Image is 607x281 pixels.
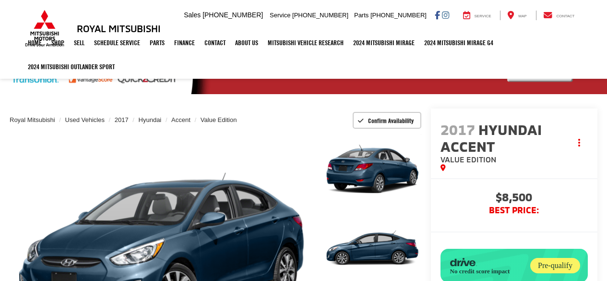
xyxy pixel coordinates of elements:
[440,155,496,164] span: Value Edition
[578,139,580,147] span: dropdown dots
[440,121,542,155] span: Hyundai Accent
[23,55,119,79] a: 2024 Mitsubishi Outlander SPORT
[263,31,348,55] a: Mitsubishi Vehicle Research
[348,31,419,55] a: 2024 Mitsubishi Mirage
[201,116,237,123] a: Value Edition
[65,116,105,123] a: Used Vehicles
[475,14,491,18] span: Service
[292,12,348,19] span: [PHONE_NUMBER]
[440,206,588,215] span: BEST PRICE:
[10,116,55,123] a: Royal Mitsubishi
[571,134,588,151] button: Actions
[536,11,582,20] a: Contact
[368,117,414,124] span: Confirm Availability
[171,116,190,123] a: Accent
[440,121,475,138] span: 2017
[556,14,574,18] span: Contact
[23,10,66,47] img: Mitsubishi
[77,23,161,34] h3: Royal Mitsubishi
[500,11,534,20] a: Map
[370,12,427,19] span: [PHONE_NUMBER]
[200,31,230,55] a: Contact
[435,11,440,19] a: Facebook: Click to visit our Facebook page
[89,31,145,55] a: Schedule Service: Opens in a new tab
[139,116,162,123] a: Hyundai
[69,31,89,55] a: Sell
[323,133,421,206] a: Expand Photo 1
[456,11,499,20] a: Service
[270,12,290,19] span: Service
[169,31,200,55] a: Finance
[47,31,69,55] a: Shop
[354,12,369,19] span: Parts
[23,31,47,55] a: Home
[202,11,263,19] span: [PHONE_NUMBER]
[145,31,169,55] a: Parts: Opens in a new tab
[322,132,422,207] img: 2017 Hyundai Accent Value Edition
[353,112,421,129] button: Confirm Availability
[115,116,129,123] a: 2017
[442,11,449,19] a: Instagram: Click to visit our Instagram page
[440,191,588,206] span: $8,500
[230,31,263,55] a: About Us
[184,11,201,19] span: Sales
[518,14,526,18] span: Map
[419,31,498,55] a: 2024 Mitsubishi Mirage G4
